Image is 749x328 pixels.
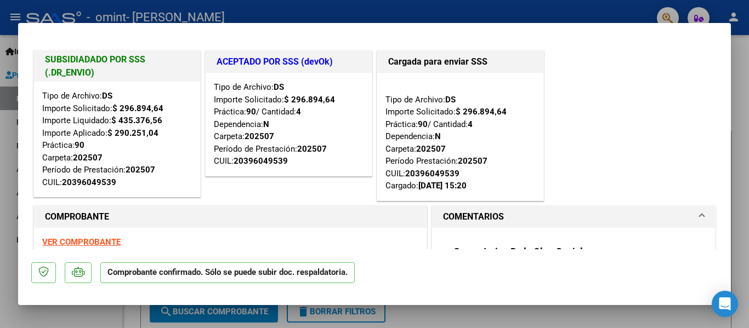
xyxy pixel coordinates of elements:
[214,81,364,168] div: Tipo de Archivo: Importe Solicitado: Práctica: / Cantidad: Dependencia: Carpeta: Período de Prest...
[126,165,155,175] strong: 202507
[75,140,84,150] strong: 90
[456,107,507,117] strong: $ 296.894,64
[42,90,192,188] div: Tipo de Archivo: Importe Solicitado: Importe Liquidado: Importe Aplicado: Práctica: Carpeta: Perí...
[62,176,116,189] div: 20396049539
[246,107,256,117] strong: 90
[405,168,459,180] div: 20396049539
[418,119,428,129] strong: 90
[73,153,103,163] strong: 202507
[296,107,301,117] strong: 4
[443,210,504,223] h1: COMENTARIOS
[385,81,535,192] div: Tipo de Archivo: Importe Solicitado: Práctica: / Cantidad: Dependencia: Carpeta: Período Prestaci...
[217,55,361,68] h1: ACEPTADO POR SSS (devOk)
[245,131,274,141] strong: 202507
[107,128,158,138] strong: $ 290.251,04
[111,116,162,125] strong: $ 435.376,56
[297,144,327,154] strong: 202507
[416,144,446,154] strong: 202507
[284,95,335,105] strong: $ 296.894,64
[468,119,473,129] strong: 4
[45,53,189,79] h1: SUBSIDIADADO POR SSS (.DR_ENVIO)
[100,262,355,284] p: Comprobante confirmado. Sólo se puede subir doc. respaldatoria.
[418,181,467,191] strong: [DATE] 15:20
[45,211,109,222] strong: COMPROBANTE
[42,237,121,247] a: VER COMPROBANTE
[445,95,456,105] strong: DS
[102,91,112,101] strong: DS
[388,55,532,68] h1: Cargada para enviar SSS
[432,206,715,228] mat-expansion-panel-header: COMENTARIOS
[234,155,288,168] div: 20396049539
[263,119,269,129] strong: N
[435,131,441,141] strong: N
[112,103,163,113] strong: $ 296.894,64
[453,246,586,257] strong: Comentarios De la Obra Social:
[712,291,738,317] div: Open Intercom Messenger
[458,156,487,166] strong: 202507
[274,82,284,92] strong: DS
